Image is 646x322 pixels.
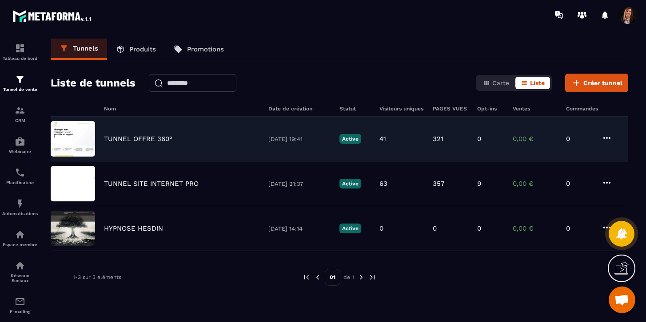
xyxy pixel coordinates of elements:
[104,224,163,232] p: HYPNOSE HESDIN
[566,180,593,188] p: 0
[15,136,25,147] img: automations
[379,106,424,112] h6: Visiteurs uniques
[2,273,38,283] p: Réseaux Sociaux
[379,224,383,232] p: 0
[15,43,25,54] img: formation
[12,8,92,24] img: logo
[51,39,107,60] a: Tunnels
[2,36,38,67] a: formationformationTableau de bord
[379,180,387,188] p: 63
[129,45,156,53] p: Produits
[433,135,443,143] p: 321
[368,273,376,281] img: next
[492,79,509,86] span: Carte
[513,180,557,188] p: 0,00 €
[2,87,38,92] p: Tunnel de vente
[73,44,98,52] p: Tunnels
[268,181,331,187] p: [DATE] 21:37
[104,135,172,143] p: TUNNEL OFFRE 360°
[2,192,38,223] a: automationsautomationsAutomatisations
[107,39,165,60] a: Produits
[566,224,593,232] p: 0
[2,98,38,130] a: formationformationCRM
[2,118,38,123] p: CRM
[104,180,199,188] p: TUNNEL SITE INTERNET PRO
[15,167,25,178] img: scheduler
[513,106,557,112] h6: Ventes
[268,136,331,142] p: [DATE] 19:41
[303,273,311,281] img: prev
[15,198,25,209] img: automations
[566,135,593,143] p: 0
[2,309,38,314] p: E-mailing
[2,242,38,247] p: Espace membre
[2,180,38,185] p: Planificateur
[2,67,38,98] a: formationformationTunnel de vente
[530,79,545,86] span: Liste
[15,105,25,116] img: formation
[15,229,25,240] img: automations
[165,39,233,60] a: Promotions
[339,179,361,188] p: Active
[477,224,481,232] p: 0
[268,106,331,112] h6: Date de création
[513,135,557,143] p: 0,00 €
[104,106,259,112] h6: Nom
[609,287,635,313] a: Ouvrir le chat
[477,106,504,112] h6: Opt-ins
[15,74,25,85] img: formation
[566,106,598,112] h6: Commandes
[433,106,468,112] h6: PAGES VUES
[339,134,361,144] p: Active
[314,273,322,281] img: prev
[513,224,557,232] p: 0,00 €
[73,274,121,280] p: 1-3 sur 3 éléments
[2,254,38,290] a: social-networksocial-networkRéseaux Sociaux
[15,260,25,271] img: social-network
[433,224,437,232] p: 0
[2,161,38,192] a: schedulerschedulerPlanificateur
[268,225,331,232] p: [DATE] 14:14
[379,135,386,143] p: 41
[2,290,38,321] a: emailemailE-mailing
[51,166,95,201] img: image
[325,269,340,286] p: 01
[2,130,38,161] a: automationsautomationsWebinaire
[51,211,95,246] img: image
[187,45,224,53] p: Promotions
[565,74,628,92] button: Créer tunnel
[51,121,95,157] img: image
[2,211,38,216] p: Automatisations
[477,135,481,143] p: 0
[2,149,38,154] p: Webinaire
[477,180,481,188] p: 9
[433,180,444,188] p: 357
[583,79,622,87] span: Créer tunnel
[2,223,38,254] a: automationsautomationsEspace membre
[339,224,361,233] p: Active
[51,74,136,92] h2: Liste de tunnels
[339,106,371,112] h6: Statut
[15,296,25,307] img: email
[515,77,550,89] button: Liste
[2,56,38,61] p: Tableau de bord
[343,274,354,281] p: de 1
[357,273,365,281] img: next
[478,77,514,89] button: Carte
